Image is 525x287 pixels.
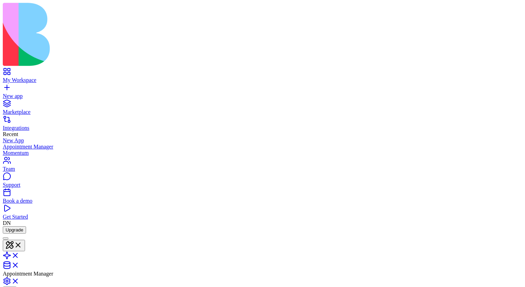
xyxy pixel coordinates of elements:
div: Integrations [3,125,522,131]
a: Book a demo [3,192,522,204]
a: Get Started [3,208,522,220]
span: DN [3,220,11,226]
a: Appointment Manager [3,144,522,150]
p: [DATE] [8,40,64,49]
a: New app [3,87,522,99]
div: Book a demo [3,198,522,204]
a: My Workspace [3,71,522,83]
div: New app [3,93,522,99]
button: Upgrade [3,226,26,234]
button: New Appointment [64,31,130,45]
a: Upgrade [3,227,26,233]
div: My Workspace [3,77,522,83]
a: Momentum [3,150,522,156]
span: Recent [3,131,18,137]
a: Marketplace [3,103,522,115]
img: logo [3,3,282,66]
a: Team [3,160,522,172]
div: Support [3,182,522,188]
a: Support [3,176,522,188]
h1: Dashboard [8,28,64,40]
div: Get Started [3,214,522,220]
span: Appointment Manager [3,271,53,277]
a: New App [3,137,522,144]
div: Marketplace [3,109,522,115]
div: Team [3,166,522,172]
a: Integrations [3,119,522,131]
